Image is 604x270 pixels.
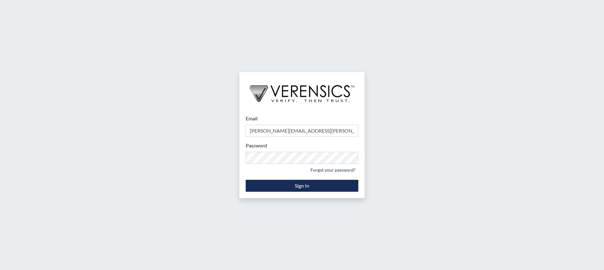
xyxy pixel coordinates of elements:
a: Forgot your password? [308,165,358,175]
img: logo-wide-black.2aad4157.png [239,72,365,108]
button: Sign In [246,180,358,192]
label: Password [246,142,267,149]
input: Email [246,125,358,137]
label: Email [246,115,258,122]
